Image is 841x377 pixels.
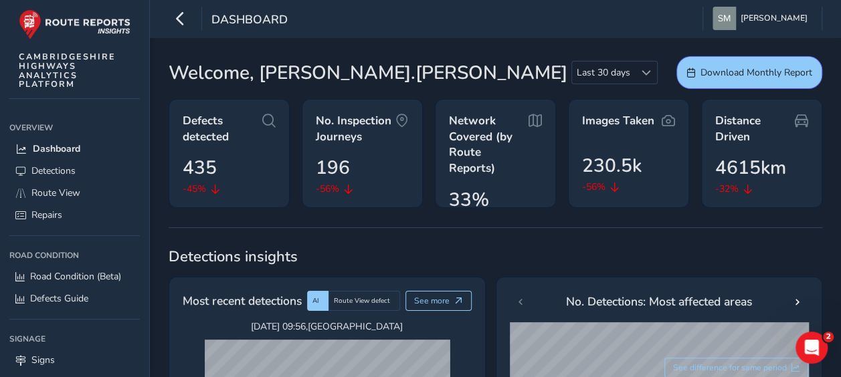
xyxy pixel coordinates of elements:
span: -32% [715,182,739,196]
span: 196 [316,154,350,182]
a: Detections [9,160,140,182]
span: No. Detections: Most affected areas [566,293,752,310]
span: See more [414,295,450,306]
span: Images Taken [582,113,654,129]
span: Route View [31,186,80,199]
span: [PERSON_NAME] [741,7,808,30]
a: Signs [9,349,140,371]
span: Repairs [31,209,62,221]
span: Road Condition (Beta) [30,270,121,283]
span: Dashboard [33,142,80,155]
span: Signs [31,354,55,366]
div: Route View defect [329,291,400,311]
span: Most recent detections [183,292,302,309]
span: 230.5k [582,152,642,180]
a: Route View [9,182,140,204]
span: Welcome, [PERSON_NAME].[PERSON_NAME] [169,59,567,87]
span: -56% [582,180,605,194]
span: Detections insights [169,247,822,267]
button: Download Monthly Report [676,56,822,89]
span: Network Covered (by Route Reports) [449,113,529,176]
span: 33% [449,186,489,214]
a: Defects Guide [9,287,140,309]
a: Repairs [9,204,140,226]
div: Road Condition [9,245,140,265]
span: -45% [183,182,206,196]
span: Detections [31,164,76,177]
span: Download Monthly Report [700,66,812,79]
a: Road Condition (Beta) [9,265,140,287]
div: Overview [9,118,140,138]
span: 4615km [715,154,786,182]
span: -56% [316,182,339,196]
span: AI [312,296,319,305]
span: Defects Guide [30,292,88,305]
a: Dashboard [9,138,140,160]
img: rr logo [19,9,130,39]
span: See difference for same period [673,362,787,373]
span: Distance Driven [715,113,795,144]
span: Last 30 days [572,61,635,84]
span: No. Inspection Journeys [316,113,395,144]
span: CAMBRIDGESHIRE HIGHWAYS ANALYTICS PLATFORM [19,52,116,89]
div: AI [307,291,329,311]
button: See more [405,291,472,311]
button: [PERSON_NAME] [713,7,812,30]
iframe: Intercom live chat [796,332,828,364]
span: Route View defect [334,296,390,305]
span: 435 [183,154,217,182]
span: Dashboard [211,11,288,30]
div: Signage [9,329,140,349]
img: diamond-layout [713,7,736,30]
span: [DATE] 09:56 , [GEOGRAPHIC_DATA] [205,320,450,333]
span: 2 [823,332,834,342]
span: Defects detected [183,113,262,144]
